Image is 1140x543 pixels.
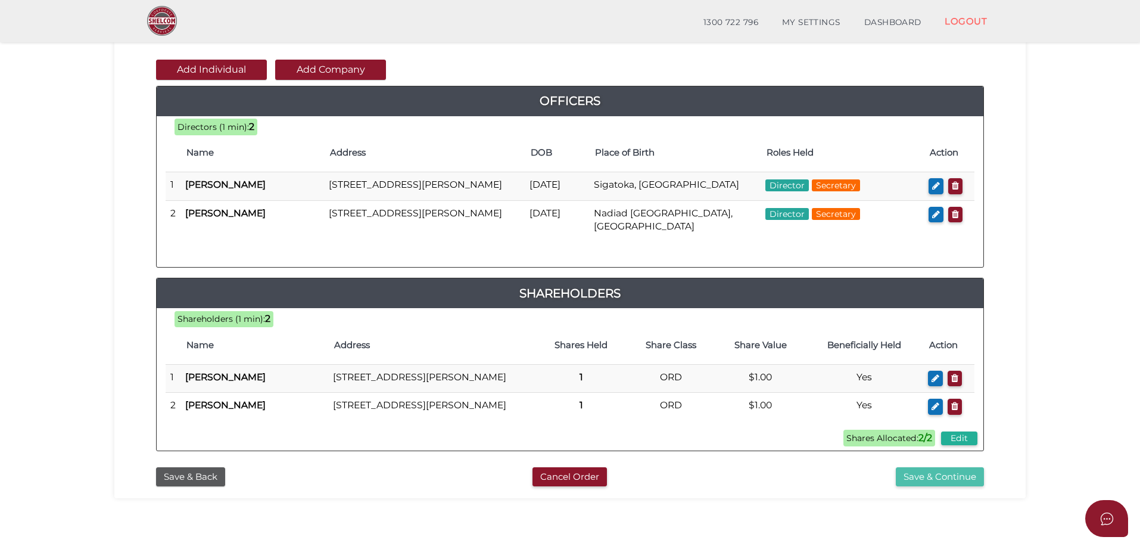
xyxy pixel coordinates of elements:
[330,148,519,158] h4: Address
[692,11,770,35] a: 1300 722 796
[531,148,583,158] h4: DOB
[716,364,805,393] td: $1.00
[805,364,924,393] td: Yes
[328,364,536,393] td: [STREET_ADDRESS][PERSON_NAME]
[843,430,935,446] span: Shares Allocated:
[275,60,386,80] button: Add Company
[525,200,588,239] td: [DATE]
[185,399,266,411] b: [PERSON_NAME]
[767,148,918,158] h4: Roles Held
[852,11,933,35] a: DASHBOARD
[265,313,270,324] b: 2
[542,340,620,350] h4: Shares Held
[328,393,536,421] td: [STREET_ADDRESS][PERSON_NAME]
[185,207,266,219] b: [PERSON_NAME]
[185,179,266,190] b: [PERSON_NAME]
[918,432,932,443] b: 2/2
[1085,500,1128,537] button: Open asap
[177,314,265,324] span: Shareholders (1 min):
[896,467,984,487] button: Save & Continue
[157,91,983,110] a: Officers
[156,467,225,487] button: Save & Back
[765,208,809,220] span: Director
[166,172,180,201] td: 1
[812,179,860,191] span: Secretary
[930,148,968,158] h4: Action
[626,393,715,421] td: ORD
[157,284,983,303] a: Shareholders
[532,467,607,487] button: Cancel Order
[812,208,860,220] span: Secretary
[626,364,715,393] td: ORD
[166,393,180,421] td: 2
[933,9,999,33] a: LOGOUT
[811,340,918,350] h4: Beneficially Held
[716,393,805,421] td: $1.00
[580,399,583,411] b: 1
[185,371,266,383] b: [PERSON_NAME]
[334,340,530,350] h4: Address
[580,371,583,383] b: 1
[525,172,588,201] td: [DATE]
[929,340,968,350] h4: Action
[632,340,709,350] h4: Share Class
[722,340,799,350] h4: Share Value
[324,172,525,201] td: [STREET_ADDRESS][PERSON_NAME]
[186,148,318,158] h4: Name
[177,122,249,132] span: Directors (1 min):
[166,364,180,393] td: 1
[324,200,525,239] td: [STREET_ADDRESS][PERSON_NAME]
[166,200,180,239] td: 2
[589,172,761,201] td: Sigatoka, [GEOGRAPHIC_DATA]
[805,393,924,421] td: Yes
[765,179,809,191] span: Director
[770,11,852,35] a: MY SETTINGS
[595,148,755,158] h4: Place of Birth
[186,340,322,350] h4: Name
[156,60,267,80] button: Add Individual
[941,432,977,445] button: Edit
[249,121,254,132] b: 2
[589,200,761,239] td: Nadiad [GEOGRAPHIC_DATA], [GEOGRAPHIC_DATA]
